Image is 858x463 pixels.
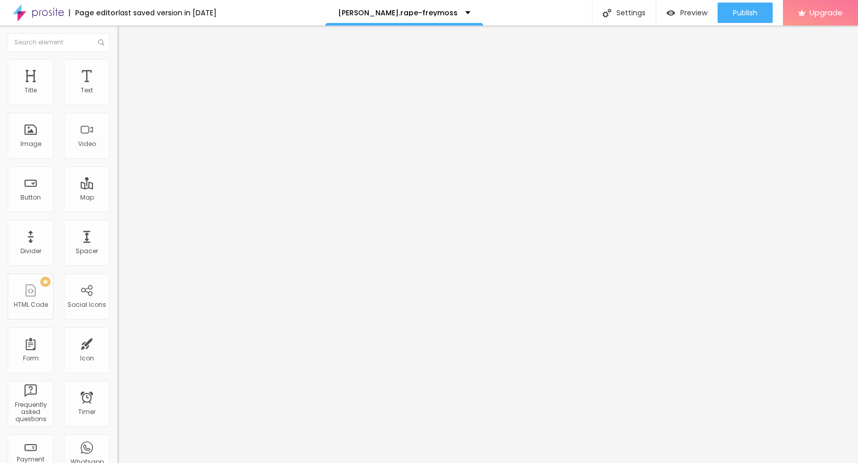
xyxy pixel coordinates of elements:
[809,8,843,17] span: Upgrade
[603,9,611,17] img: Icone
[78,408,96,416] div: Timer
[118,9,217,16] div: last saved version in [DATE]
[20,248,41,255] div: Divider
[81,87,93,94] div: Text
[14,301,48,308] div: HTML Code
[98,39,104,45] img: Icone
[10,401,51,423] div: Frequently asked questions
[8,33,110,52] input: Search element
[733,9,757,17] span: Publish
[666,9,675,17] img: view-1.svg
[23,355,39,362] div: Form
[20,140,41,148] div: Image
[718,3,773,23] button: Publish
[67,301,106,308] div: Social Icons
[656,3,718,23] button: Preview
[80,355,94,362] div: Icon
[69,9,118,16] div: Page editor
[20,194,41,201] div: Button
[338,9,458,16] p: [PERSON_NAME].rape-freymoss
[25,87,37,94] div: Title
[80,194,94,201] div: Map
[78,140,96,148] div: Video
[76,248,98,255] div: Spacer
[680,9,707,17] span: Preview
